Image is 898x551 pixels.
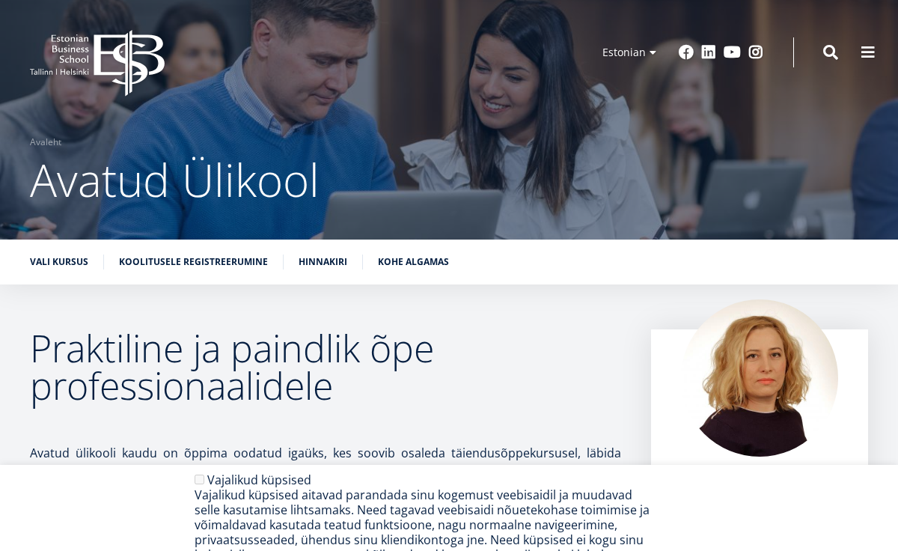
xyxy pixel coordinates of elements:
a: Kohe algamas [378,255,449,270]
img: Kadri Osula Learning Journey Advisor [681,299,838,457]
span: Avatud Ülikool [30,149,320,210]
a: Avaleht [30,135,61,150]
label: Vajalikud küpsised [207,472,311,488]
a: Hinnakiri [299,255,347,270]
a: Facebook [679,45,694,60]
a: Vali kursus [30,255,88,270]
h2: Praktiline ja paindlik õpe professionaalidele [30,329,621,404]
a: Linkedin [701,45,716,60]
a: Instagram [748,45,763,60]
a: Koolitusele registreerumine [119,255,268,270]
a: Youtube [724,45,741,60]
